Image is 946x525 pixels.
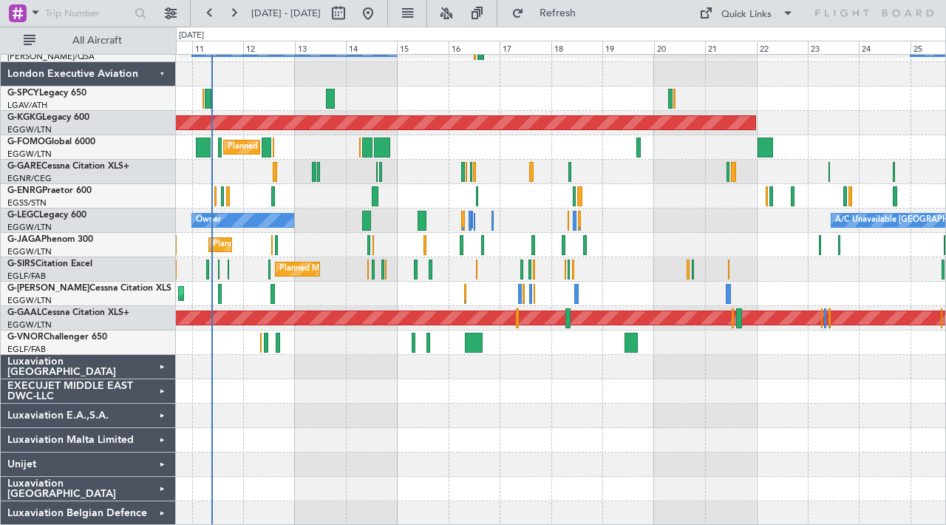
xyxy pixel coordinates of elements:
a: EGGW/LTN [7,246,52,257]
div: 19 [602,41,653,54]
input: Trip Number [45,2,130,24]
div: 18 [551,41,602,54]
a: EGGW/LTN [7,295,52,306]
button: All Aircraft [16,29,160,52]
a: G-VNORChallenger 650 [7,333,107,342]
a: G-GARECessna Citation XLS+ [7,162,129,171]
div: 21 [705,41,756,54]
a: EGLF/FAB [7,344,46,355]
a: G-GAALCessna Citation XLS+ [7,308,129,317]
span: [DATE] - [DATE] [251,7,321,20]
a: EGSS/STN [7,197,47,209]
span: All Aircraft [38,35,156,46]
div: Planned Maint [GEOGRAPHIC_DATA] ([GEOGRAPHIC_DATA]) [213,234,446,256]
a: G-SIRSCitation Excel [7,260,92,268]
span: G-GARE [7,162,41,171]
a: EGGW/LTN [7,149,52,160]
div: Planned Maint [GEOGRAPHIC_DATA] ([GEOGRAPHIC_DATA]) [183,282,415,305]
a: LGAV/ATH [7,100,47,111]
div: 12 [243,41,294,54]
span: G-JAGA [7,235,41,244]
div: Owner [196,209,221,231]
div: Quick Links [721,7,772,22]
span: G-SIRS [7,260,35,268]
a: G-KGKGLegacy 600 [7,113,89,122]
a: G-[PERSON_NAME]Cessna Citation XLS [7,284,171,293]
button: Refresh [505,1,593,25]
a: G-JAGAPhenom 300 [7,235,93,244]
span: G-LEGC [7,211,39,220]
a: G-FOMOGlobal 6000 [7,138,95,146]
div: 22 [757,41,808,54]
a: EGNR/CEG [7,173,52,184]
div: [DATE] [179,30,204,42]
a: G-ENRGPraetor 600 [7,186,92,195]
div: 11 [192,41,243,54]
div: 24 [859,41,910,54]
div: Planned Maint [GEOGRAPHIC_DATA] ([GEOGRAPHIC_DATA]) [279,258,512,280]
span: G-[PERSON_NAME] [7,284,89,293]
a: [PERSON_NAME]/QSA [7,51,95,62]
span: G-FOMO [7,138,45,146]
span: G-ENRG [7,186,42,195]
div: 13 [295,41,346,54]
div: 14 [346,41,397,54]
div: 16 [449,41,500,54]
a: G-LEGCLegacy 600 [7,211,86,220]
a: EGGW/LTN [7,124,52,135]
div: 23 [808,41,859,54]
span: G-VNOR [7,333,44,342]
span: Refresh [527,8,589,18]
div: 17 [500,41,551,54]
a: EGGW/LTN [7,222,52,233]
span: G-KGKG [7,113,42,122]
div: Planned Maint [GEOGRAPHIC_DATA] ([GEOGRAPHIC_DATA]) [228,136,460,158]
div: 15 [397,41,448,54]
a: G-SPCYLegacy 650 [7,89,86,98]
a: EGGW/LTN [7,319,52,331]
a: EGLF/FAB [7,271,46,282]
button: Quick Links [692,1,801,25]
span: G-SPCY [7,89,39,98]
div: 20 [654,41,705,54]
span: G-GAAL [7,308,41,317]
